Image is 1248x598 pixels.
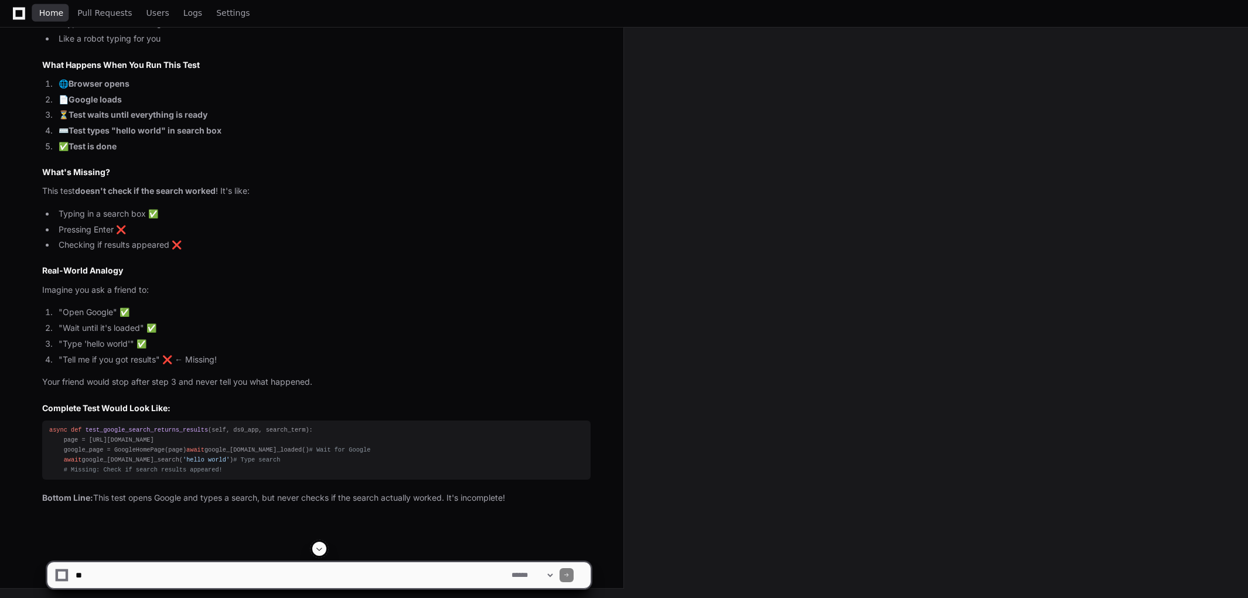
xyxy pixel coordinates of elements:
[55,124,591,138] li: ⌨️
[183,9,202,16] span: Logs
[69,78,129,88] strong: Browser opens
[55,223,591,237] li: Pressing Enter ❌
[55,77,591,91] li: 🌐
[55,337,591,351] li: "Type 'hello world'" ✅
[55,238,591,252] li: Checking if results appeared ❌
[216,9,250,16] span: Settings
[77,9,132,16] span: Pull Requests
[42,491,591,505] p: This test opens Google and types a search, but never checks if the search actually worked. It's i...
[39,9,63,16] span: Home
[71,426,81,433] span: def
[42,493,93,503] strong: Bottom Line:
[42,265,591,276] h2: Real-World Analogy
[42,375,591,389] p: Your friend would stop after step 3 and never tell you what happened.
[42,283,591,297] p: Imagine you ask a friend to:
[64,456,82,463] span: await
[55,140,591,153] li: ✅
[146,9,169,16] span: Users
[186,446,204,453] span: await
[42,402,591,414] h2: Complete Test Would Look Like:
[55,93,591,107] li: 📄
[86,426,208,433] span: test_google_search_returns_results
[69,125,221,135] strong: Test types "hello world" in search box
[183,456,230,463] span: 'hello world'
[42,59,591,71] h2: What Happens When You Run This Test
[55,108,591,122] li: ⏳
[233,456,280,463] span: # Type search
[55,207,591,221] li: Typing in a search box ✅
[69,141,117,151] strong: Test is done
[55,322,591,335] li: "Wait until it's loaded" ✅
[64,466,223,473] span: # Missing: Check if search results appeared!
[55,353,591,367] li: "Tell me if you got results" ❌ ← Missing!
[42,184,591,198] p: This test ! It's like:
[75,186,216,196] strong: doesn't check if the search worked
[69,94,122,104] strong: Google loads
[49,426,67,433] span: async
[69,110,207,119] strong: Test waits until everything is ready
[309,446,371,453] span: # Wait for Google
[55,32,591,46] li: Like a robot typing for you
[49,425,584,476] div: ( ): page = [URL][DOMAIN_NAME] google_page = GoogleHomePage(page) google_[DOMAIN_NAME]_loaded() g...
[212,426,305,433] span: self, ds9_app, search_term
[42,166,591,178] h2: What's Missing?
[55,306,591,319] li: "Open Google" ✅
